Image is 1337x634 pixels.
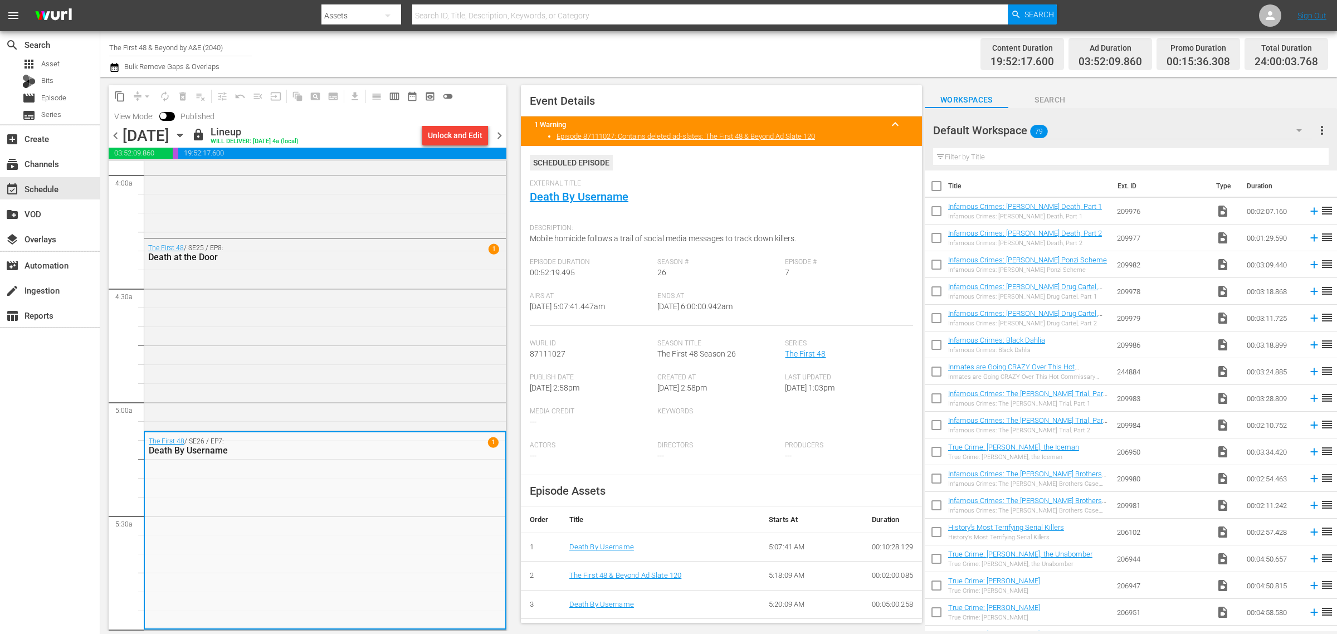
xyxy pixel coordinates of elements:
[530,349,565,358] span: 87111027
[657,302,733,311] span: [DATE] 6:00:00.942am
[1320,525,1334,538] span: reorder
[389,91,400,102] span: calendar_view_week_outlined
[530,417,536,426] span: ---
[1008,93,1092,107] span: Search
[6,233,19,246] span: Overlays
[785,268,789,277] span: 7
[1216,392,1229,405] span: video_file
[1112,198,1212,225] td: 209976
[1112,385,1212,412] td: 209983
[948,309,1102,326] a: Infamous Crimes: [PERSON_NAME] Drug Cartel, Part 2
[1308,419,1320,431] svg: Add to Schedule
[948,336,1045,344] a: Infamous Crimes: Black Dahlia
[1308,392,1320,404] svg: Add to Schedule
[1216,204,1229,218] span: Video
[1242,385,1304,412] td: 00:03:28.809
[7,9,20,22] span: menu
[1111,170,1209,202] th: Ext. ID
[1320,364,1334,378] span: reorder
[1216,525,1229,539] span: Video
[760,506,863,533] th: Starts At
[22,91,36,105] span: Episode
[948,293,1108,300] div: Infamous Crimes: [PERSON_NAME] Drug Cartel, Part 1
[1320,445,1334,458] span: reorder
[657,349,736,358] span: The First 48 Season 26
[1112,331,1212,358] td: 209986
[1216,445,1229,459] span: Video
[530,190,628,203] a: Death By Username
[657,383,707,392] span: [DATE] 2:58pm
[948,480,1108,487] div: Infamous Crimes: The [PERSON_NAME] Brothers Case, Part 1
[192,128,205,142] span: lock
[785,373,907,382] span: Last Updated
[1112,225,1212,251] td: 209977
[1320,284,1334,298] span: reorder
[657,373,779,382] span: Created At
[6,38,19,52] span: Search
[1112,251,1212,278] td: 209982
[948,347,1045,354] div: Infamous Crimes: Black Dahlia
[148,244,184,252] a: The First 48
[948,266,1107,274] div: Infamous Crimes: [PERSON_NAME] Ponzi Scheme
[530,451,536,460] span: ---
[1242,331,1304,358] td: 00:03:18.899
[1308,205,1320,217] svg: Add to Schedule
[22,57,36,71] span: Asset
[863,590,922,619] td: 00:05:00.258
[6,208,19,221] span: VOD
[1315,124,1329,137] span: more_vert
[948,170,1111,202] th: Title
[1255,56,1318,69] span: 24:00:03.768
[569,543,634,551] a: Death By Username
[657,339,779,348] span: Season Title
[1242,251,1304,278] td: 00:03:09.440
[990,56,1054,69] span: 19:52:17.600
[948,320,1108,327] div: Infamous Crimes: [PERSON_NAME] Drug Cartel, Part 2
[1216,285,1229,298] span: Video
[1024,4,1054,25] span: Search
[521,533,560,562] td: 1
[1242,492,1304,519] td: 00:02:11.242
[403,87,421,105] span: Month Calendar View
[948,240,1102,247] div: Infamous Crimes: [PERSON_NAME] Death, Part 2
[534,120,882,129] title: 1 Warning
[159,112,167,120] span: Toggle to switch from Published to Draft view.
[6,284,19,298] span: Ingestion
[1320,578,1334,592] span: reorder
[1242,412,1304,438] td: 00:02:10.752
[521,562,560,591] td: 2
[569,571,682,579] a: The First 48 & Beyond Ad Slate 120
[948,389,1107,406] a: Infamous Crimes: The [PERSON_NAME] Trial, Part 1
[948,229,1102,237] a: Infamous Crimes: [PERSON_NAME] Death, Part 2
[760,533,863,562] td: 5:07:41 AM
[1008,4,1057,25] button: Search
[1242,465,1304,492] td: 00:02:54.463
[1308,526,1320,538] svg: Add to Schedule
[148,244,445,262] div: / SE25 / EP8:
[863,506,922,533] th: Duration
[530,234,796,243] span: Mobile homicide follows a trail of social media messages to track down killers.
[1112,545,1212,572] td: 206944
[1308,472,1320,485] svg: Add to Schedule
[530,383,579,392] span: [DATE] 2:58pm
[41,109,61,120] span: Series
[492,129,506,143] span: chevron_right
[1308,285,1320,298] svg: Add to Schedule
[1320,231,1334,244] span: reorder
[948,443,1079,451] a: True Crime: [PERSON_NAME], the Iceman
[1242,198,1304,225] td: 00:02:07.160
[1320,257,1334,271] span: reorder
[1242,599,1304,626] td: 00:04:58.580
[530,339,652,348] span: Wurl Id
[990,40,1054,56] div: Content Duration
[1112,492,1212,519] td: 209981
[1315,117,1329,144] button: more_vert
[785,349,826,358] a: The First 48
[1112,599,1212,626] td: 206951
[6,183,19,196] span: Schedule
[109,112,159,121] span: View Mode:
[1112,305,1212,331] td: 209979
[785,451,792,460] span: ---
[882,111,909,138] button: keyboard_arrow_up
[948,256,1107,264] a: Infamous Crimes: [PERSON_NAME] Ponzi Scheme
